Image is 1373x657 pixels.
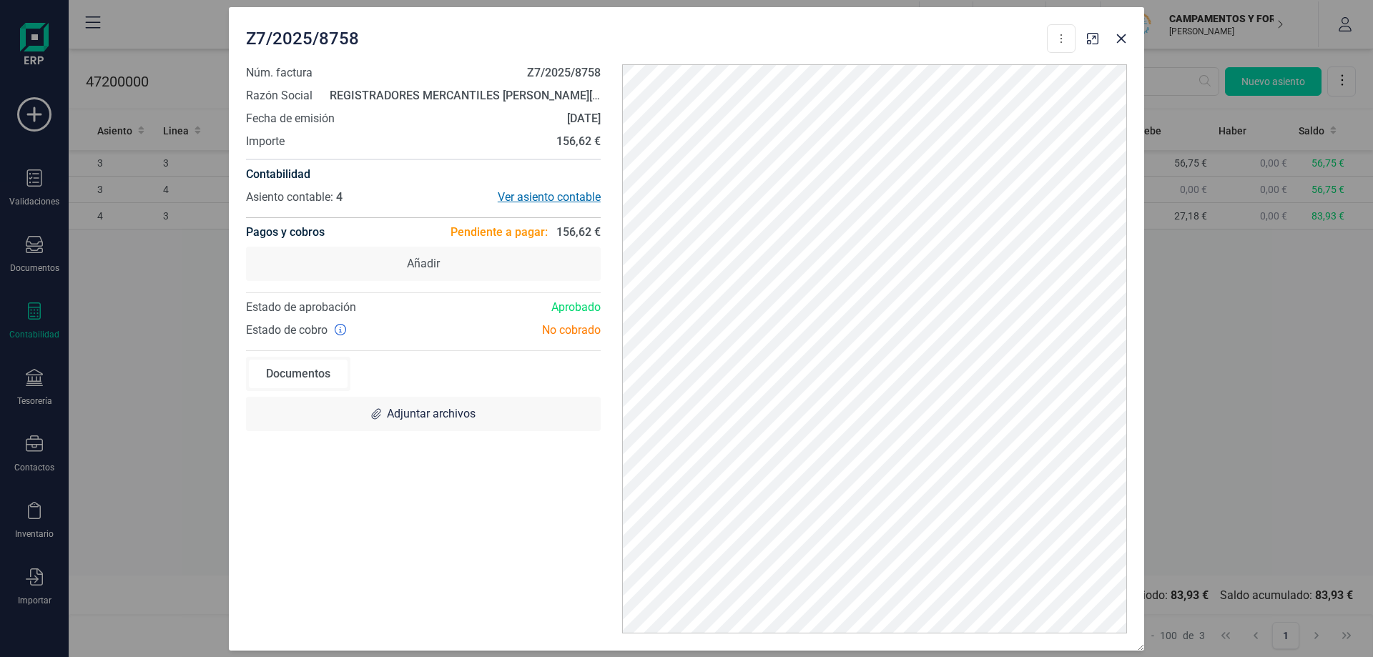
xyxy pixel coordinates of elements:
[423,299,611,316] div: Aprobado
[423,189,601,206] div: Ver asiento contable
[246,190,333,204] span: Asiento contable:
[246,133,285,150] span: Importe
[249,360,348,388] div: Documentos
[527,66,601,79] strong: Z7/2025/8758
[423,322,611,339] div: No cobrado
[246,110,335,127] span: Fecha de emisión
[387,405,476,423] span: Adjuntar archivos
[330,89,699,102] strong: REGISTRADORES MERCANTILES [PERSON_NAME][GEOGRAPHIC_DATA]
[246,64,313,81] span: Núm. factura
[567,112,601,125] strong: [DATE]
[246,218,325,247] h4: Pagos y cobros
[246,27,359,50] span: Z7/2025/8758
[451,224,548,241] span: Pendiente a pagar:
[246,397,601,431] div: Adjuntar archivos
[336,190,343,204] span: 4
[246,87,313,104] span: Razón Social
[246,300,356,314] span: Estado de aprobación
[246,322,328,339] span: Estado de cobro
[556,224,601,241] span: 156,62 €
[556,134,601,148] strong: 156,62 €
[246,166,601,183] h4: Contabilidad
[407,255,440,272] span: Añadir
[1110,27,1133,50] button: Close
